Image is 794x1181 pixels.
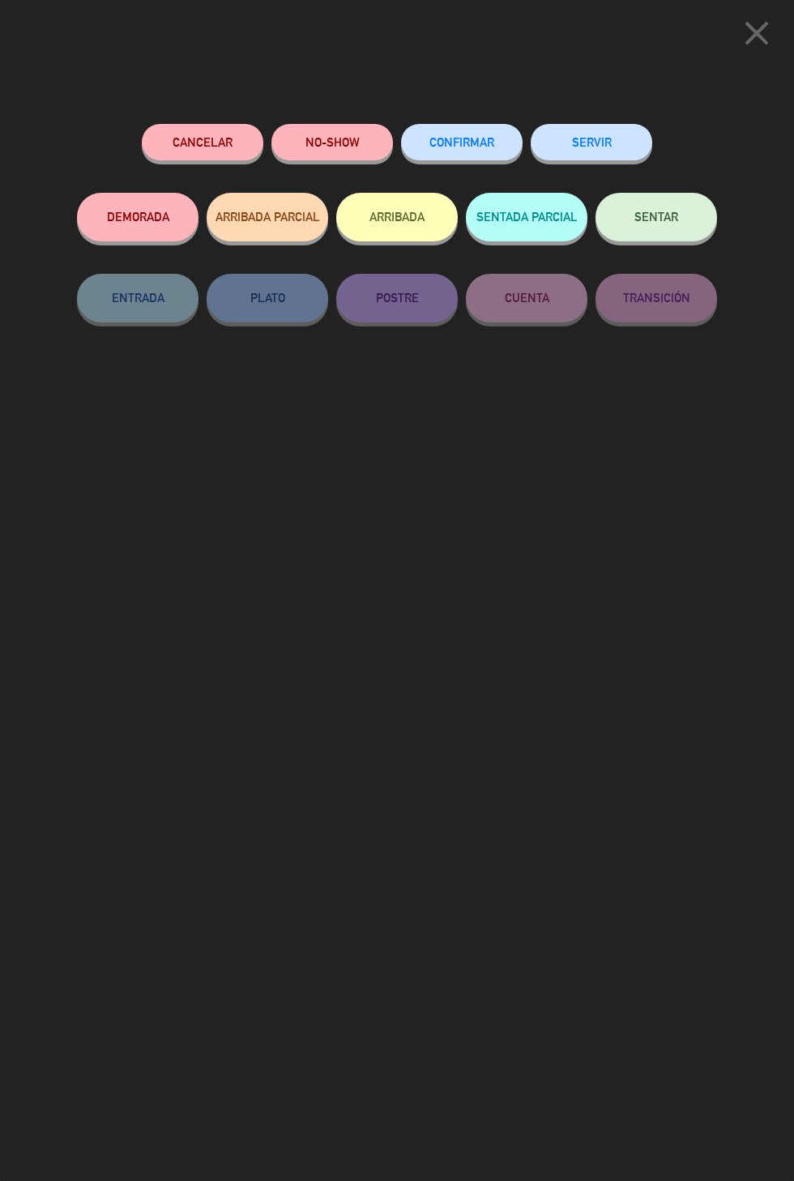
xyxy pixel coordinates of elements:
[77,274,198,322] button: ENTRADA
[207,193,328,241] button: ARRIBADA PARCIAL
[336,193,458,241] button: ARRIBADA
[77,193,198,241] button: DEMORADA
[271,124,393,160] button: NO-SHOW
[466,274,587,322] button: CUENTA
[736,13,777,53] i: close
[336,274,458,322] button: POSTRE
[216,210,320,224] span: ARRIBADA PARCIAL
[595,274,717,322] button: TRANSICIÓN
[207,274,328,322] button: PLATO
[401,124,523,160] button: CONFIRMAR
[429,135,494,149] span: CONFIRMAR
[634,210,678,224] span: SENTAR
[466,193,587,241] button: SENTADA PARCIAL
[732,12,782,60] button: close
[142,124,263,160] button: Cancelar
[531,124,652,160] button: SERVIR
[595,193,717,241] button: SENTAR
